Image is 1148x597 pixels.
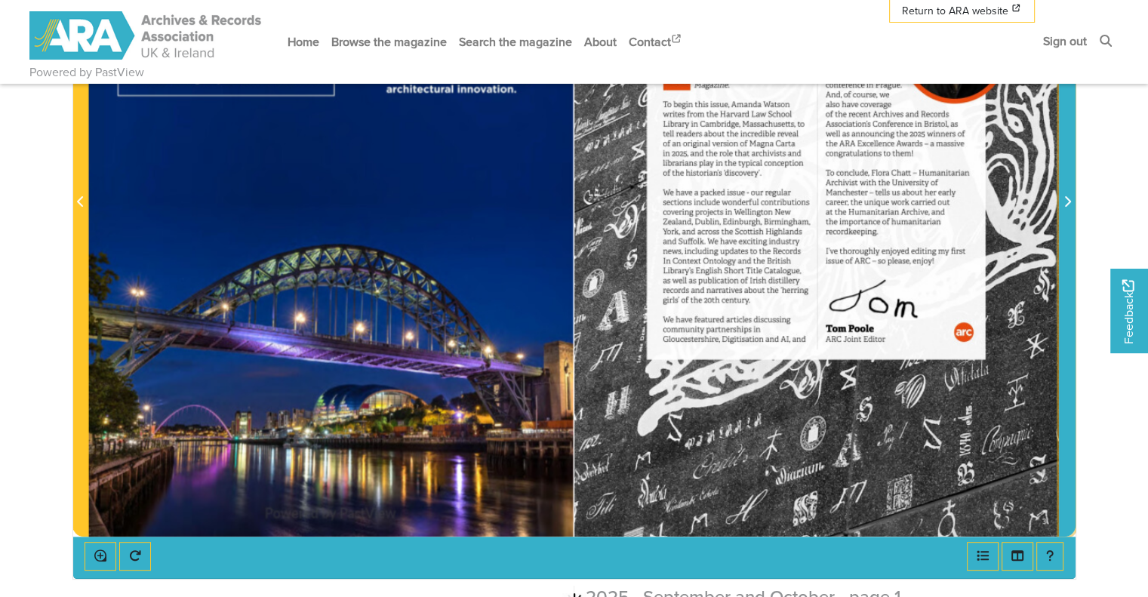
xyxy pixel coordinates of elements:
[453,22,578,62] a: Search the magazine
[282,22,325,62] a: Home
[325,22,453,62] a: Browse the magazine
[29,63,144,82] a: Powered by PastView
[623,22,689,62] a: Contact
[1036,542,1063,571] button: Help
[1119,279,1137,343] span: Feedback
[902,3,1008,19] span: Return to ARA website
[578,22,623,62] a: About
[29,11,263,60] img: ARA - ARC Magazine | Powered by PastView
[29,3,263,69] a: ARA - ARC Magazine | Powered by PastView logo
[967,542,999,571] button: Open metadata window
[1110,269,1148,353] a: Would you like to provide feedback?
[85,542,116,571] button: Enable or disable loupe tool (Alt+L)
[1037,21,1093,61] a: Sign out
[119,542,151,571] button: Rotate the book
[1002,542,1033,571] button: Thumbnails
